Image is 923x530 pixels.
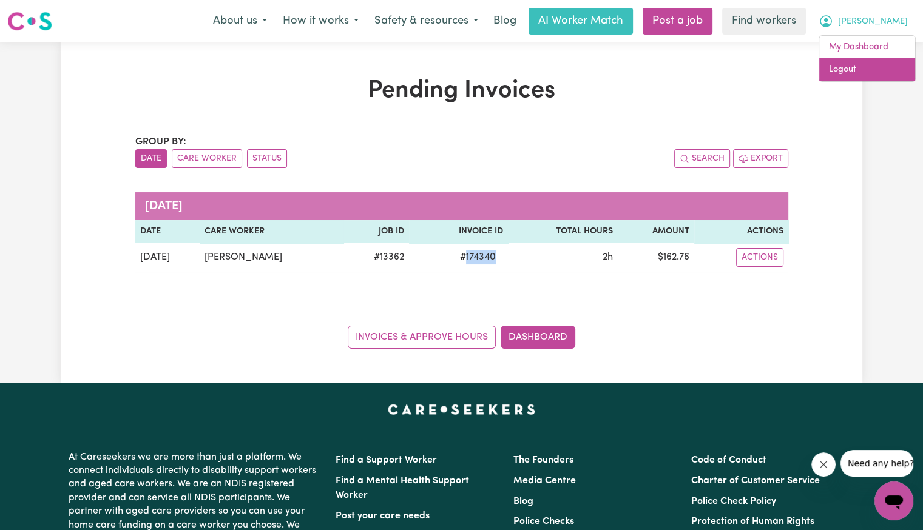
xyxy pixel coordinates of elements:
a: Media Centre [513,476,576,486]
a: Dashboard [501,326,575,349]
td: $ 162.76 [618,243,694,272]
span: Group by: [135,137,186,147]
iframe: Close message [811,452,836,477]
td: [PERSON_NAME] [200,243,343,272]
a: Police Checks [513,517,574,526]
th: Total Hours [508,220,618,243]
button: sort invoices by date [135,149,167,168]
button: About us [205,8,275,34]
a: Code of Conduct [691,455,766,465]
a: Blog [513,497,533,506]
a: Post your care needs [336,511,430,521]
a: Logout [819,58,915,81]
span: 2 hours [603,252,613,262]
span: # 174340 [453,250,503,264]
iframe: Button to launch messaging window [874,481,913,520]
a: Careseekers logo [7,7,52,35]
th: Amount [618,220,694,243]
span: Need any help? [7,8,73,18]
a: AI Worker Match [529,8,633,35]
button: Export [733,149,788,168]
button: Search [674,149,730,168]
td: [DATE] [135,243,200,272]
iframe: Message from company [840,450,913,477]
th: Job ID [343,220,409,243]
th: Care Worker [200,220,343,243]
button: How it works [275,8,367,34]
th: Date [135,220,200,243]
a: Blog [486,8,524,35]
a: Find workers [722,8,806,35]
div: My Account [819,35,916,82]
th: Invoice ID [409,220,508,243]
h1: Pending Invoices [135,76,788,106]
caption: [DATE] [135,192,788,220]
a: Find a Support Worker [336,455,437,465]
a: My Dashboard [819,36,915,59]
span: [PERSON_NAME] [838,15,908,29]
a: Police Check Policy [691,497,776,506]
a: Post a job [643,8,712,35]
td: # 13362 [343,243,409,272]
a: Protection of Human Rights [691,517,814,526]
a: The Founders [513,455,573,465]
a: Find a Mental Health Support Worker [336,476,469,500]
a: Charter of Customer Service [691,476,820,486]
a: Invoices & Approve Hours [348,326,496,349]
button: Safety & resources [367,8,486,34]
button: My Account [811,8,916,34]
button: Actions [736,248,783,267]
button: sort invoices by paid status [247,149,287,168]
th: Actions [694,220,788,243]
button: sort invoices by care worker [172,149,242,168]
img: Careseekers logo [7,10,52,32]
a: Careseekers home page [388,404,535,414]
